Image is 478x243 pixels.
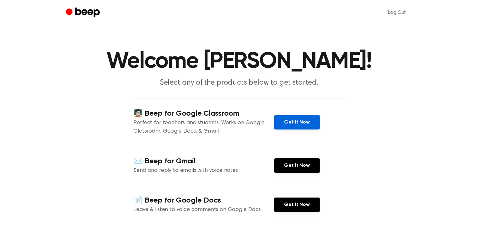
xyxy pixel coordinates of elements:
a: Get It Now [274,198,320,212]
a: Get It Now [274,158,320,173]
h4: 🧑🏻‍🏫 Beep for Google Classroom [134,108,274,119]
p: Send and reply to emails with voice notes [134,166,274,175]
a: Beep [66,7,101,19]
p: Leave & listen to voice comments on Google Docs [134,206,274,214]
a: Get It Now [274,115,320,129]
h4: 📄 Beep for Google Docs [134,195,274,206]
p: Perfect for teachers and students. Works on Google Classroom, Google Docs, & Gmail. [134,119,274,136]
h4: ✉️ Beep for Gmail [134,156,274,166]
p: Select any of the products below to get started. [119,78,360,88]
h1: Welcome [PERSON_NAME]! [78,50,400,73]
a: Log Out [382,5,412,20]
